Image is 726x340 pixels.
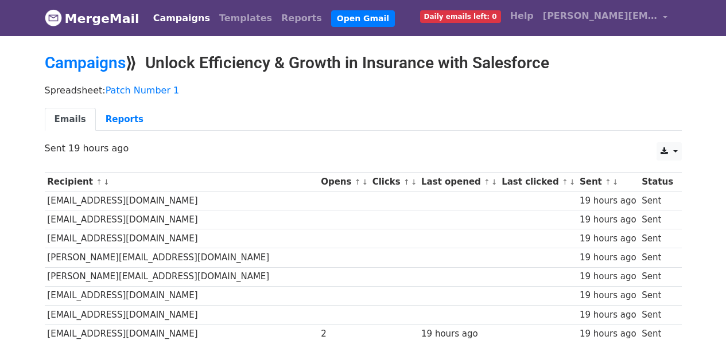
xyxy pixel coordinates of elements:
td: [PERSON_NAME][EMAIL_ADDRESS][DOMAIN_NAME] [45,248,319,267]
td: Sent [639,286,675,305]
a: ↑ [96,178,102,186]
th: Opens [318,173,370,192]
div: 19 hours ago [580,194,636,208]
a: MergeMail [45,6,139,30]
td: [EMAIL_ADDRESS][DOMAIN_NAME] [45,192,319,210]
div: 19 hours ago [580,251,636,264]
div: 19 hours ago [580,270,636,283]
th: Sent [577,173,639,192]
td: [EMAIL_ADDRESS][DOMAIN_NAME] [45,286,319,305]
td: [PERSON_NAME][EMAIL_ADDRESS][DOMAIN_NAME] [45,267,319,286]
p: Spreadsheet: [45,84,682,96]
a: ↑ [484,178,490,186]
td: Sent [639,210,675,229]
th: Clicks [370,173,418,192]
h2: ⟫ Unlock Efficiency & Growth in Insurance with Salesforce [45,53,682,73]
a: ↓ [612,178,619,186]
a: ↑ [562,178,568,186]
td: [EMAIL_ADDRESS][DOMAIN_NAME] [45,305,319,324]
th: Recipient [45,173,319,192]
div: 19 hours ago [580,232,636,245]
a: ↓ [491,178,498,186]
span: Daily emails left: 0 [420,10,501,23]
a: ↓ [362,178,368,186]
td: Sent [639,229,675,248]
td: Sent [639,267,675,286]
a: Patch Number 1 [106,85,180,96]
a: ↑ [403,178,410,186]
a: Reports [96,108,153,131]
a: ↓ [103,178,110,186]
p: Sent 19 hours ago [45,142,682,154]
th: Last opened [418,173,499,192]
div: 19 hours ago [580,308,636,322]
td: [EMAIL_ADDRESS][DOMAIN_NAME] [45,210,319,229]
a: Daily emails left: 0 [416,5,506,28]
a: Emails [45,108,96,131]
th: Last clicked [499,173,577,192]
td: Sent [639,305,675,324]
td: [EMAIL_ADDRESS][DOMAIN_NAME] [45,229,319,248]
div: 19 hours ago [580,213,636,226]
a: Open Gmail [331,10,395,27]
a: ↑ [605,178,611,186]
a: [PERSON_NAME][EMAIL_ADDRESS][DOMAIN_NAME] [538,5,673,32]
a: ↓ [569,178,576,186]
a: Campaigns [149,7,215,30]
img: MergeMail logo [45,9,62,26]
a: Help [506,5,538,28]
a: Campaigns [45,53,126,72]
td: Sent [639,192,675,210]
a: Reports [277,7,327,30]
a: Templates [215,7,277,30]
th: Status [639,173,675,192]
div: 19 hours ago [580,289,636,302]
a: ↑ [355,178,361,186]
a: ↓ [411,178,417,186]
td: Sent [639,248,675,267]
span: [PERSON_NAME][EMAIL_ADDRESS][DOMAIN_NAME] [543,9,658,23]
